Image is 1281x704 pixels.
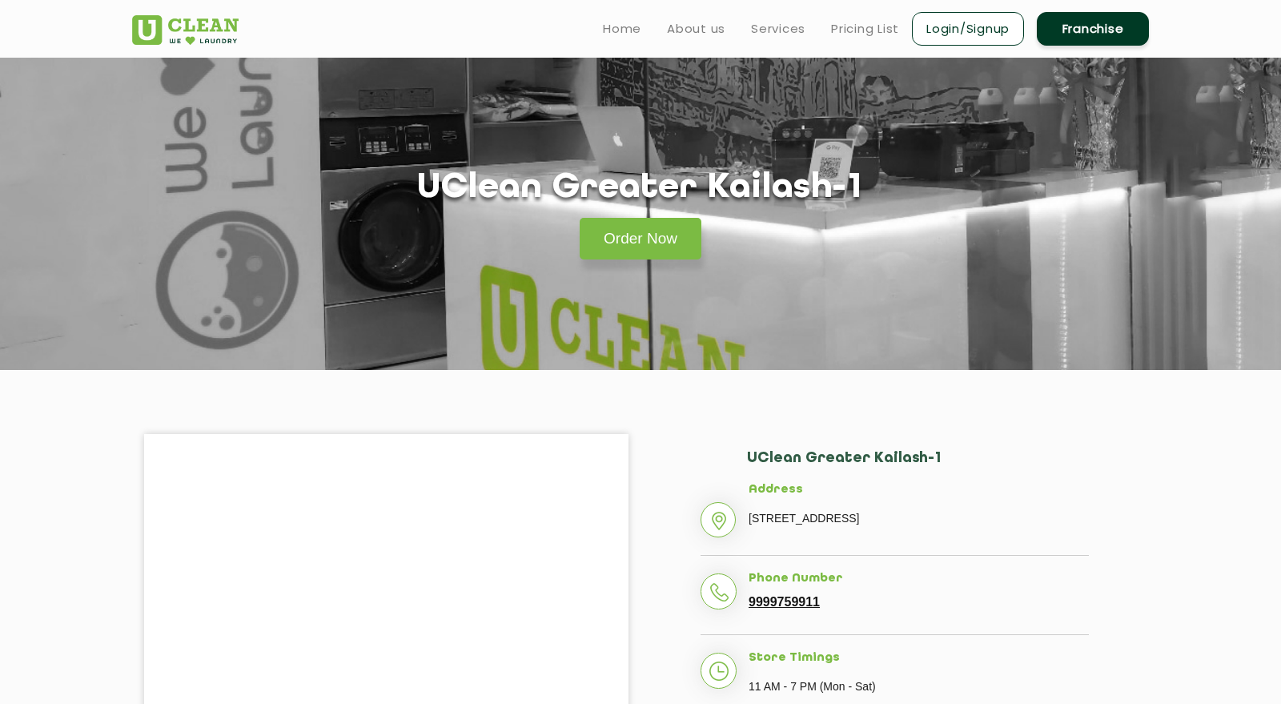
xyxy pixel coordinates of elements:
[831,19,899,38] a: Pricing List
[747,450,1089,483] h2: UClean Greater Kailash-1
[603,19,641,38] a: Home
[751,19,805,38] a: Services
[749,595,820,609] a: 9999759911
[749,674,1089,698] p: 11 AM - 7 PM (Mon - Sat)
[580,218,701,259] a: Order Now
[417,168,865,209] h1: UClean Greater Kailash-1
[667,19,725,38] a: About us
[749,506,1089,530] p: [STREET_ADDRESS]
[749,572,1089,586] h5: Phone Number
[912,12,1024,46] a: Login/Signup
[1037,12,1149,46] a: Franchise
[749,483,1089,497] h5: Address
[132,15,239,45] img: UClean Laundry and Dry Cleaning
[749,651,1089,666] h5: Store Timings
